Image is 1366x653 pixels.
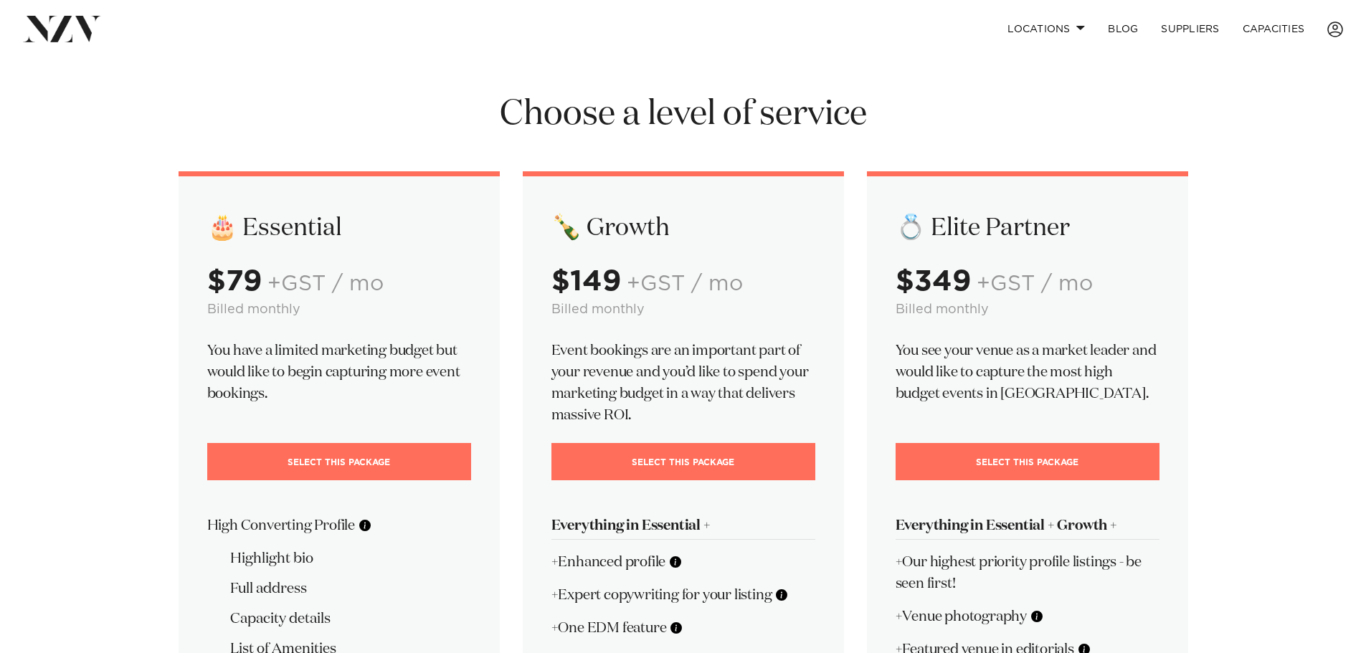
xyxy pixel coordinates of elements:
p: +Expert copywriting for your listing [551,584,815,606]
small: Billed monthly [896,303,989,316]
small: Billed monthly [551,303,645,316]
p: You see your venue as a market leader and would like to capture the most high budget events in [G... [896,340,1159,404]
a: BLOG [1096,14,1149,44]
strong: $149 [551,267,621,296]
p: Event bookings are an important part of your revenue and you’d like to spend your marketing budge... [551,340,815,426]
p: +Our highest priority profile listings - be seen first! [896,551,1159,594]
small: Billed monthly [207,303,300,316]
span: +GST / mo [627,273,743,295]
span: +GST / mo [977,273,1093,295]
a: Select This Package [551,443,815,480]
p: High Converting Profile [207,515,471,536]
li: Full address [230,578,471,599]
a: Capacities [1231,14,1317,44]
strong: $349 [896,267,971,296]
li: Highlight bio [230,548,471,569]
p: +Venue photography [896,606,1159,627]
a: SUPPLIERS [1149,14,1230,44]
img: nzv-logo.png [23,16,101,42]
h1: Choose a level of service [179,92,1188,137]
h2: 💍 Elite Partner [896,212,1159,244]
p: +One EDM feature [551,617,815,639]
li: Capacity details [230,608,471,629]
h2: 🎂 Essential [207,212,471,244]
a: Locations [996,14,1096,44]
a: Select This Package [207,443,471,480]
p: You have a limited marketing budget but would like to begin capturing more event bookings. [207,340,471,404]
a: Select This Package [896,443,1159,480]
strong: $79 [207,267,262,296]
span: +GST / mo [267,273,384,295]
h2: 🍾 Growth [551,212,815,244]
p: +Enhanced profile [551,551,815,573]
strong: Everything in Essential + Growth + [896,518,1117,533]
strong: Everything in Essential + [551,518,711,533]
